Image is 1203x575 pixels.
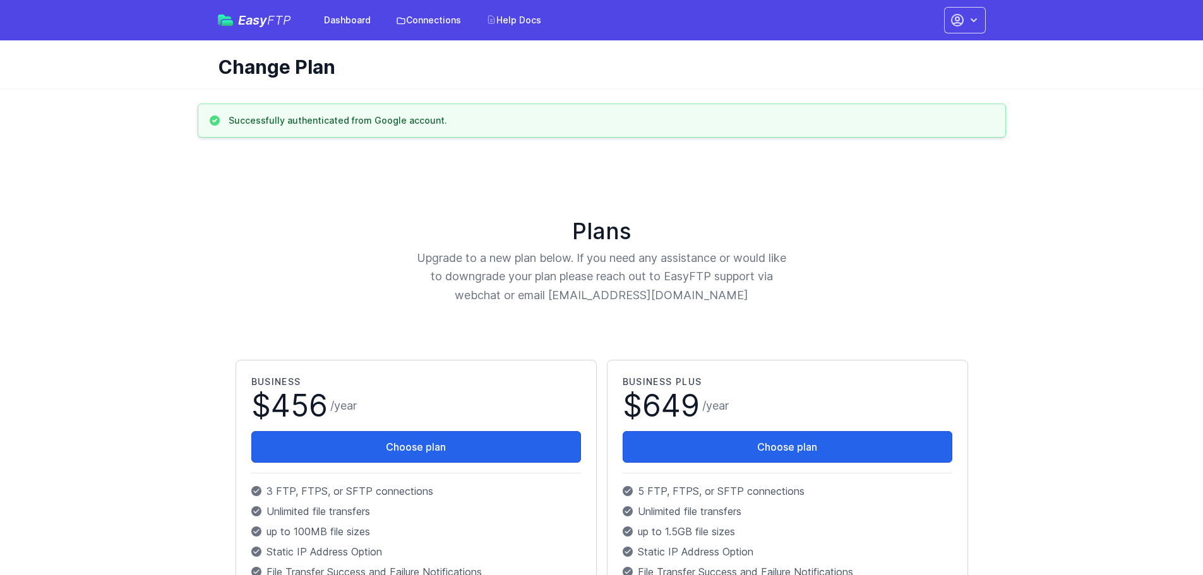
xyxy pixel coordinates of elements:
p: Unlimited file transfers [251,504,581,519]
h2: Business Plus [623,376,952,388]
span: 456 [271,387,328,424]
img: easyftp_logo.png [218,15,233,26]
span: $ [623,391,700,421]
h3: Successfully authenticated from Google account. [229,114,447,127]
p: 5 FTP, FTPS, or SFTP connections [623,483,952,499]
button: Choose plan [251,431,581,463]
h1: Plans [230,218,973,244]
p: Unlimited file transfers [623,504,952,519]
span: year [706,399,729,412]
p: up to 100MB file sizes [251,524,581,539]
span: Easy [238,14,291,27]
h2: Business [251,376,581,388]
span: year [334,399,357,412]
span: 649 [642,387,700,424]
span: / [330,397,357,415]
button: Choose plan [623,431,952,463]
p: Static IP Address Option [623,544,952,559]
p: up to 1.5GB file sizes [623,524,952,539]
span: / [702,397,729,415]
a: Connections [388,9,469,32]
p: Static IP Address Option [251,544,581,559]
a: Dashboard [316,9,378,32]
span: $ [251,391,328,421]
p: Upgrade to a new plan below. If you need any assistance or would like to downgrade your plan plea... [416,249,787,304]
span: FTP [267,13,291,28]
p: 3 FTP, FTPS, or SFTP connections [251,483,581,499]
a: EasyFTP [218,14,291,27]
a: Help Docs [479,9,549,32]
h1: Change Plan [218,56,976,78]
